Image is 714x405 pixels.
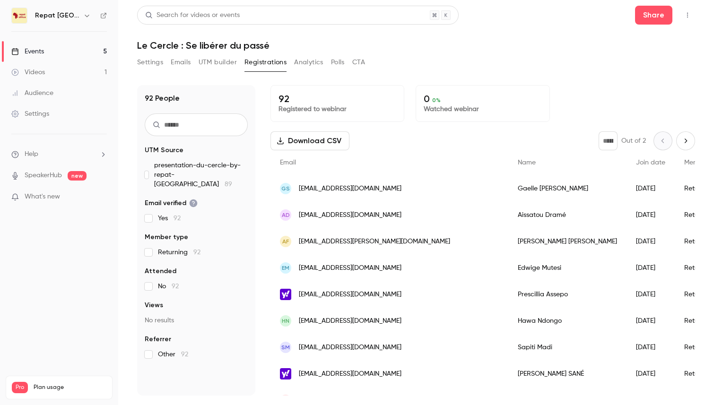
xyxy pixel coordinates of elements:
[299,184,401,194] span: [EMAIL_ADDRESS][DOMAIN_NAME]
[432,97,441,103] span: 0 %
[280,159,296,166] span: Email
[11,149,107,159] li: help-dropdown-opener
[279,93,396,104] p: 92
[25,171,62,181] a: SpeakerHub
[68,171,87,181] span: new
[145,93,180,104] h1: 92 People
[282,264,289,272] span: EM
[145,335,171,344] span: Referrer
[508,175,627,202] div: Gaelle [PERSON_NAME]
[279,104,396,114] p: Registered to webinar
[281,184,290,193] span: GS
[145,233,188,242] span: Member type
[676,131,695,150] button: Next page
[137,40,695,51] h1: Le Cercle : Se libérer du passé
[145,267,176,276] span: Attended
[627,255,675,281] div: [DATE]
[145,146,183,155] span: UTM Source
[145,316,248,325] p: No results
[299,263,401,273] span: [EMAIL_ADDRESS][DOMAIN_NAME]
[627,202,675,228] div: [DATE]
[621,136,646,146] p: Out of 2
[424,104,541,114] p: Watched webinar
[158,282,179,291] span: No
[294,55,323,70] button: Analytics
[280,289,291,300] img: yahoo.fr
[35,11,79,20] h6: Repat [GEOGRAPHIC_DATA]
[299,210,401,220] span: [EMAIL_ADDRESS][DOMAIN_NAME]
[299,343,401,353] span: [EMAIL_ADDRESS][DOMAIN_NAME]
[518,159,536,166] span: Name
[508,308,627,334] div: Hawa Ndongo
[508,255,627,281] div: Edwige Mutesi
[11,47,44,56] div: Events
[171,55,191,70] button: Emails
[424,93,541,104] p: 0
[244,55,287,70] button: Registrations
[12,382,28,393] span: Pro
[299,237,450,247] span: [EMAIL_ADDRESS][PERSON_NAME][DOMAIN_NAME]
[137,55,163,70] button: Settings
[331,55,345,70] button: Polls
[225,181,232,188] span: 89
[508,202,627,228] div: Aissatou Dramé
[270,131,349,150] button: Download CSV
[299,316,401,326] span: [EMAIL_ADDRESS][DOMAIN_NAME]
[11,68,45,77] div: Videos
[145,10,240,20] div: Search for videos or events
[158,350,188,359] span: Other
[299,369,401,379] span: [EMAIL_ADDRESS][DOMAIN_NAME]
[11,88,53,98] div: Audience
[174,215,181,222] span: 92
[193,249,200,256] span: 92
[158,248,200,257] span: Returning
[508,228,627,255] div: [PERSON_NAME] [PERSON_NAME]
[145,198,198,208] span: Email verified
[145,301,163,310] span: Views
[627,334,675,361] div: [DATE]
[627,175,675,202] div: [DATE]
[154,161,248,189] span: presentation-du-cercle-by-repat-[GEOGRAPHIC_DATA]
[508,334,627,361] div: Sapiti Madi
[25,149,38,159] span: Help
[508,281,627,308] div: Prescillia Assepo
[281,343,290,352] span: SM
[158,214,181,223] span: Yes
[280,368,291,379] img: yahoo.fr
[636,159,665,166] span: Join date
[282,317,289,325] span: HN
[627,361,675,387] div: [DATE]
[172,283,179,290] span: 92
[282,211,290,219] span: AD
[627,308,675,334] div: [DATE]
[299,290,401,300] span: [EMAIL_ADDRESS][DOMAIN_NAME]
[11,109,49,119] div: Settings
[508,361,627,387] div: [PERSON_NAME] SANÉ
[34,384,106,391] span: Plan usage
[627,281,675,308] div: [DATE]
[181,351,188,358] span: 92
[627,228,675,255] div: [DATE]
[635,6,672,25] button: Share
[282,237,289,246] span: AF
[145,146,248,359] section: facet-groups
[199,55,237,70] button: UTM builder
[352,55,365,70] button: CTA
[25,192,60,202] span: What's new
[12,8,27,23] img: Repat Africa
